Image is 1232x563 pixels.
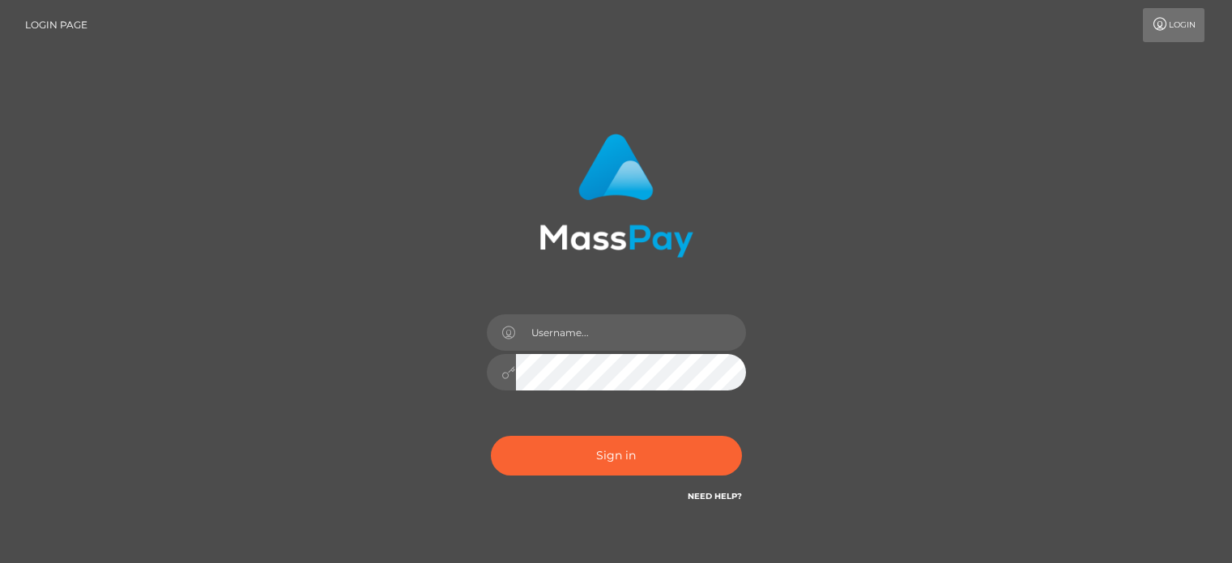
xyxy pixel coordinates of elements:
[516,314,746,351] input: Username...
[688,491,742,501] a: Need Help?
[539,134,693,258] img: MassPay Login
[25,8,87,42] a: Login Page
[491,436,742,476] button: Sign in
[1143,8,1204,42] a: Login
